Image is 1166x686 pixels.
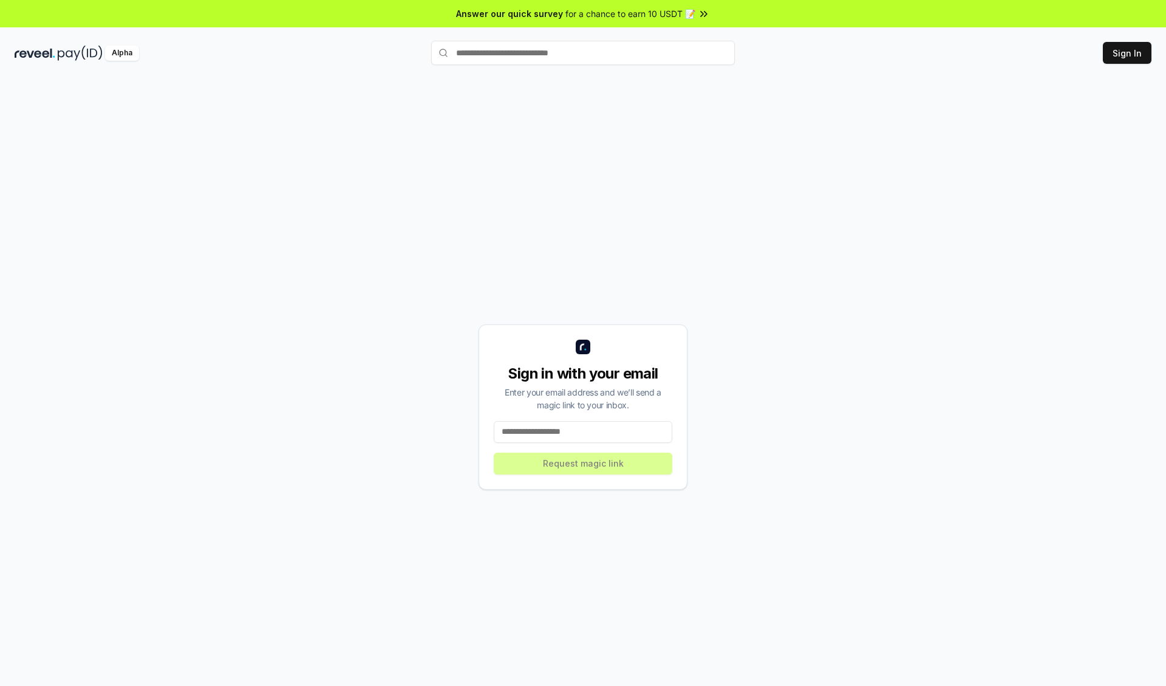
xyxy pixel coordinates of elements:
div: Sign in with your email [494,364,672,383]
span: for a chance to earn 10 USDT 📝 [565,7,695,20]
button: Sign In [1103,42,1151,64]
img: pay_id [58,46,103,61]
div: Alpha [105,46,139,61]
img: logo_small [576,340,590,354]
span: Answer our quick survey [456,7,563,20]
img: reveel_dark [15,46,55,61]
div: Enter your email address and we’ll send a magic link to your inbox. [494,386,672,411]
